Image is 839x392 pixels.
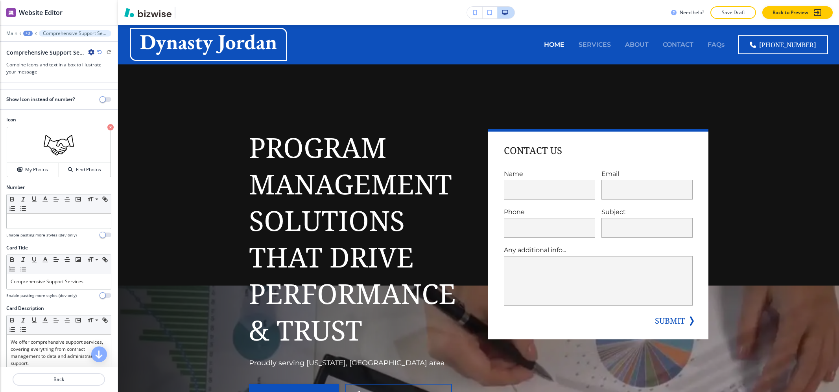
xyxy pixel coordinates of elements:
h4: Enable pasting more styles (dev only) [6,232,77,238]
p: Name [504,169,595,178]
button: Back to Preview [762,6,833,19]
button: Main [6,31,17,36]
button: Comprehensive Support Services [39,30,111,37]
button: Back [13,373,105,386]
p: SERVICES [579,40,611,49]
h1: Program Management Solutions That Drive Performance & Trust [249,129,469,349]
button: Save Draft [710,6,756,19]
p: Comprehensive Support Services [11,278,107,285]
h4: Find Photos [76,166,101,173]
p: Comprehensive Support Services [43,31,107,36]
img: Bizwise Logo [124,8,171,17]
img: editor icon [6,8,16,17]
h3: Need help? [680,9,704,16]
p: CONTACT [663,40,693,49]
h2: Card Description [6,305,44,312]
p: FAQs [708,40,725,49]
h2: Card Title [6,244,28,251]
button: My Photos [7,163,59,177]
div: My PhotosFind Photos [6,126,111,178]
p: Subject [601,207,693,216]
img: Your Logo [179,10,200,15]
a: [PHONE_NUMBER] [738,35,828,54]
p: Back [13,376,104,383]
button: Find Photos [59,163,111,177]
h4: My Photos [25,166,48,173]
p: HOME [544,40,564,49]
h3: Combine icons and text in a box to illustrate your message [6,61,111,75]
p: ABOUT [625,40,649,49]
h2: Icon [6,116,111,123]
h2: Comprehensive Support Services [6,48,85,57]
h4: Contact Us [504,144,562,157]
p: Phone [504,207,595,216]
p: Email [601,169,693,178]
p: Proudly serving [US_STATE], [GEOGRAPHIC_DATA] area [249,358,469,368]
p: Save Draft [721,9,746,16]
button: +3 [23,31,33,36]
h2: Website Editor [19,8,63,17]
p: We offer comprehensive support services, covering everything from contract management to data and... [11,339,107,367]
h4: Enable pasting more styles (dev only) [6,293,77,299]
h2: Number [6,184,25,191]
p: Any additional info... [504,245,693,255]
img: Dynasty Jordan [130,28,287,61]
button: SUBMIT [655,315,685,327]
h2: Show Icon instead of number? [6,96,75,103]
p: Back to Preview [773,9,808,16]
